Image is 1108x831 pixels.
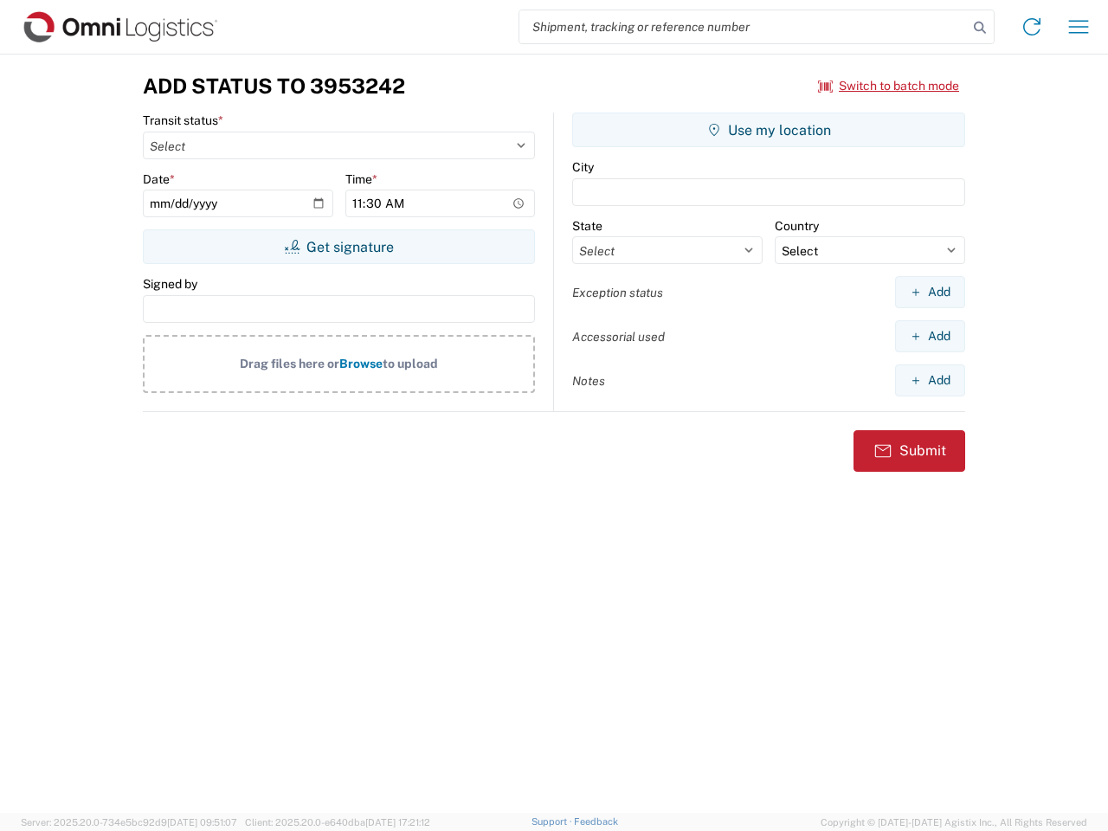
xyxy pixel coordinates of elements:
[572,373,605,389] label: Notes
[143,74,405,99] h3: Add Status to 3953242
[821,815,1087,830] span: Copyright © [DATE]-[DATE] Agistix Inc., All Rights Reserved
[143,171,175,187] label: Date
[143,229,535,264] button: Get signature
[531,816,575,827] a: Support
[339,357,383,370] span: Browse
[365,817,430,828] span: [DATE] 17:21:12
[572,159,594,175] label: City
[383,357,438,370] span: to upload
[245,817,430,828] span: Client: 2025.20.0-e640dba
[895,364,965,396] button: Add
[167,817,237,828] span: [DATE] 09:51:07
[519,10,968,43] input: Shipment, tracking or reference number
[818,72,959,100] button: Switch to batch mode
[240,357,339,370] span: Drag files here or
[895,276,965,308] button: Add
[21,817,237,828] span: Server: 2025.20.0-734e5bc92d9
[143,113,223,128] label: Transit status
[895,320,965,352] button: Add
[572,285,663,300] label: Exception status
[572,218,602,234] label: State
[345,171,377,187] label: Time
[572,113,965,147] button: Use my location
[143,276,197,292] label: Signed by
[574,816,618,827] a: Feedback
[775,218,819,234] label: Country
[572,329,665,345] label: Accessorial used
[854,430,965,472] button: Submit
